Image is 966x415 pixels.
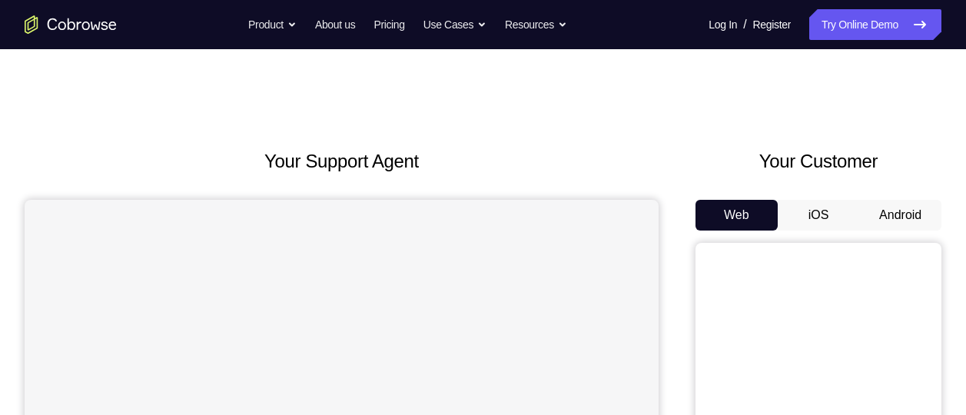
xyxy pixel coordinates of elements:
h2: Your Customer [695,148,941,175]
button: Use Cases [423,9,486,40]
h2: Your Support Agent [25,148,659,175]
a: Pricing [373,9,404,40]
button: Resources [505,9,567,40]
button: Product [248,9,297,40]
button: Web [695,200,778,231]
a: Go to the home page [25,15,117,34]
span: / [743,15,746,34]
a: Log In [709,9,737,40]
button: Android [859,200,941,231]
a: About us [315,9,355,40]
button: iOS [778,200,860,231]
a: Register [753,9,791,40]
a: Try Online Demo [809,9,941,40]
